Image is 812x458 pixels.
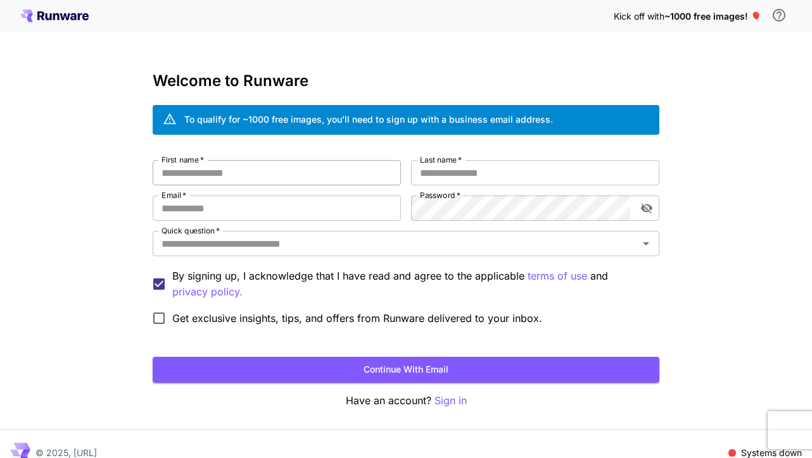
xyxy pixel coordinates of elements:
p: Have an account? [153,393,659,409]
button: Continue with email [153,357,659,383]
p: terms of use [528,268,587,284]
label: Email [162,190,186,201]
label: Last name [420,154,462,165]
button: Sign in [435,393,467,409]
p: By signing up, I acknowledge that I have read and agree to the applicable and [172,268,649,300]
div: To qualify for ~1000 free images, you’ll need to sign up with a business email address. [184,113,553,126]
button: toggle password visibility [635,197,658,220]
h3: Welcome to Runware [153,72,659,90]
span: ~1000 free images! 🎈 [664,11,761,22]
span: Get exclusive insights, tips, and offers from Runware delivered to your inbox. [172,311,542,326]
button: Open [637,235,655,252]
button: In order to qualify for free credit, you need to sign up with a business email address and click ... [766,3,792,28]
label: Quick question [162,225,220,236]
label: Password [420,190,460,201]
span: Kick off with [614,11,664,22]
p: privacy policy. [172,284,243,300]
button: By signing up, I acknowledge that I have read and agree to the applicable and privacy policy. [528,268,587,284]
label: First name [162,154,204,165]
button: By signing up, I acknowledge that I have read and agree to the applicable terms of use and [172,284,243,300]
